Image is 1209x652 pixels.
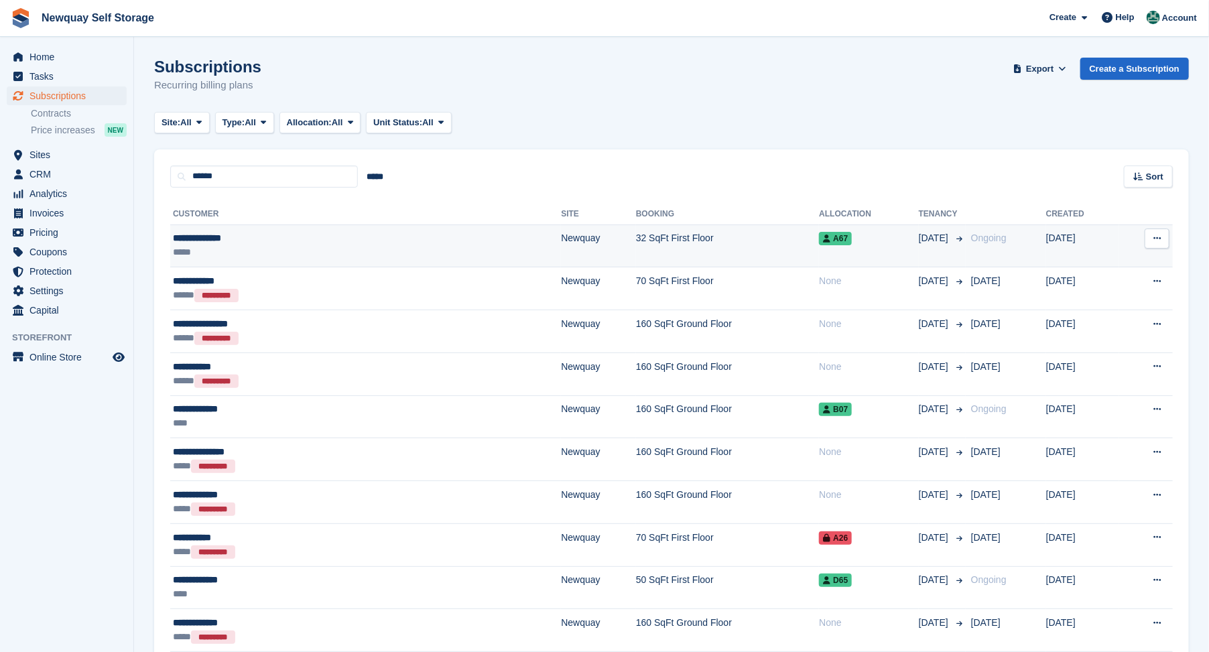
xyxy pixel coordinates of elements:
[919,488,951,502] span: [DATE]
[971,318,1001,329] span: [DATE]
[561,566,635,609] td: Newquay
[561,609,635,652] td: Newquay
[819,317,919,331] div: None
[919,274,951,288] span: [DATE]
[561,352,635,395] td: Newquay
[1147,11,1160,24] img: JON
[7,243,127,261] a: menu
[819,488,919,502] div: None
[1046,480,1119,523] td: [DATE]
[29,48,110,66] span: Home
[919,445,951,459] span: [DATE]
[636,310,819,353] td: 160 SqFt Ground Floor
[7,262,127,281] a: menu
[29,262,110,281] span: Protection
[29,223,110,242] span: Pricing
[971,617,1001,628] span: [DATE]
[1046,204,1119,225] th: Created
[1046,267,1119,310] td: [DATE]
[1046,609,1119,652] td: [DATE]
[279,112,361,134] button: Allocation: All
[11,8,31,28] img: stora-icon-8386f47178a22dfd0bd8f6a31ec36ba5ce8667c1dd55bd0f319d3a0aa187defe.svg
[373,116,422,129] span: Unit Status:
[919,204,966,225] th: Tenancy
[29,67,110,86] span: Tasks
[154,78,261,93] p: Recurring billing plans
[7,223,127,242] a: menu
[7,67,127,86] a: menu
[919,616,951,630] span: [DATE]
[111,349,127,365] a: Preview store
[971,574,1007,585] span: Ongoing
[971,403,1007,414] span: Ongoing
[29,86,110,105] span: Subscriptions
[245,116,256,129] span: All
[636,566,819,609] td: 50 SqFt First Floor
[1046,310,1119,353] td: [DATE]
[31,107,127,120] a: Contracts
[29,204,110,222] span: Invoices
[7,281,127,300] a: menu
[7,184,127,203] a: menu
[971,489,1001,500] span: [DATE]
[7,204,127,222] a: menu
[154,58,261,76] h1: Subscriptions
[561,267,635,310] td: Newquay
[1046,438,1119,481] td: [DATE]
[1046,224,1119,267] td: [DATE]
[1116,11,1135,24] span: Help
[636,267,819,310] td: 70 SqFt First Floor
[1046,566,1119,609] td: [DATE]
[819,403,852,416] span: B07
[154,112,210,134] button: Site: All
[971,446,1001,457] span: [DATE]
[170,204,561,225] th: Customer
[636,523,819,566] td: 70 SqFt First Floor
[1080,58,1189,80] a: Create a Subscription
[29,348,110,367] span: Online Store
[36,7,160,29] a: Newquay Self Storage
[971,532,1001,543] span: [DATE]
[636,204,819,225] th: Booking
[819,531,852,545] span: A26
[971,275,1001,286] span: [DATE]
[7,145,127,164] a: menu
[636,224,819,267] td: 32 SqFt First Floor
[819,274,919,288] div: None
[1146,170,1163,184] span: Sort
[29,165,110,184] span: CRM
[636,480,819,523] td: 160 SqFt Ground Floor
[561,438,635,481] td: Newquay
[561,523,635,566] td: Newquay
[919,317,951,331] span: [DATE]
[561,310,635,353] td: Newquay
[1046,352,1119,395] td: [DATE]
[7,348,127,367] a: menu
[29,301,110,320] span: Capital
[366,112,451,134] button: Unit Status: All
[561,395,635,438] td: Newquay
[222,116,245,129] span: Type:
[819,360,919,374] div: None
[29,281,110,300] span: Settings
[12,331,133,344] span: Storefront
[180,116,192,129] span: All
[7,48,127,66] a: menu
[919,402,951,416] span: [DATE]
[1049,11,1076,24] span: Create
[561,224,635,267] td: Newquay
[287,116,332,129] span: Allocation:
[971,361,1001,372] span: [DATE]
[332,116,343,129] span: All
[29,145,110,164] span: Sites
[561,480,635,523] td: Newquay
[31,123,127,137] a: Price increases NEW
[1026,62,1054,76] span: Export
[215,112,274,134] button: Type: All
[1011,58,1070,80] button: Export
[7,86,127,105] a: menu
[31,124,95,137] span: Price increases
[105,123,127,137] div: NEW
[919,360,951,374] span: [DATE]
[819,204,919,225] th: Allocation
